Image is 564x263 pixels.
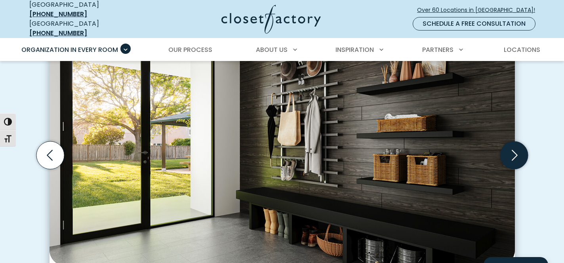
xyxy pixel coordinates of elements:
[168,45,212,54] span: Our Process
[497,138,531,172] button: Next slide
[29,29,87,38] a: [PHONE_NUMBER]
[417,3,542,17] a: Over 60 Locations in [GEOGRAPHIC_DATA]!
[504,45,540,54] span: Locations
[29,10,87,19] a: [PHONE_NUMBER]
[413,17,535,30] a: Schedule a Free Consultation
[16,39,548,61] nav: Primary Menu
[29,19,144,38] div: [GEOGRAPHIC_DATA]
[33,138,67,172] button: Previous slide
[417,6,541,14] span: Over 60 Locations in [GEOGRAPHIC_DATA]!
[335,45,374,54] span: Inspiration
[256,45,288,54] span: About Us
[21,45,118,54] span: Organization in Every Room
[422,45,453,54] span: Partners
[221,5,321,34] img: Closet Factory Logo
